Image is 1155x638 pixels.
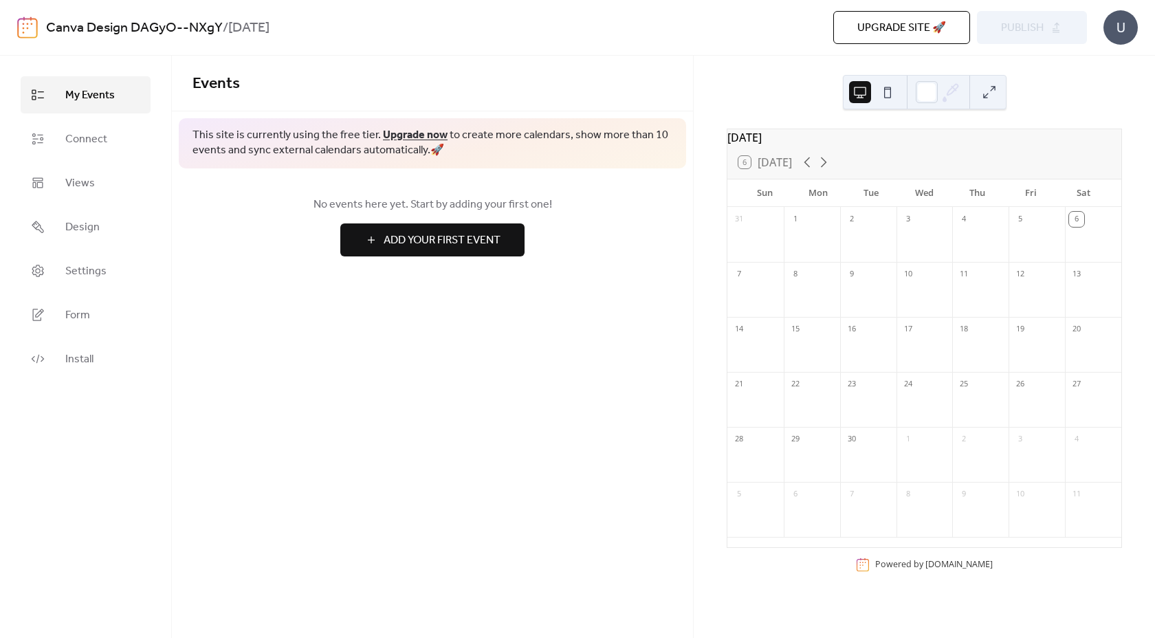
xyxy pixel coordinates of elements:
[65,175,95,192] span: Views
[844,487,859,502] div: 7
[1013,267,1028,282] div: 12
[901,432,916,447] div: 1
[731,212,747,227] div: 31
[21,296,151,333] a: Form
[731,487,747,502] div: 5
[65,263,107,280] span: Settings
[1069,267,1084,282] div: 13
[731,432,747,447] div: 28
[844,212,859,227] div: 2
[898,179,951,207] div: Wed
[901,212,916,227] div: 3
[901,377,916,392] div: 24
[727,129,1121,146] div: [DATE]
[956,432,971,447] div: 2
[65,131,107,148] span: Connect
[21,340,151,377] a: Install
[192,197,672,213] span: No events here yet. Start by adding your first one!
[192,69,240,99] span: Events
[1069,432,1084,447] div: 4
[21,252,151,289] a: Settings
[956,212,971,227] div: 4
[21,76,151,113] a: My Events
[956,377,971,392] div: 25
[788,487,803,502] div: 6
[788,212,803,227] div: 1
[833,11,970,44] button: Upgrade site 🚀
[956,487,971,502] div: 9
[65,87,115,104] span: My Events
[844,322,859,337] div: 16
[46,15,223,41] a: Canva Design DAGyO--NXgY
[731,267,747,282] div: 7
[1069,487,1084,502] div: 11
[1013,377,1028,392] div: 26
[340,223,525,256] button: Add Your First Event
[844,267,859,282] div: 9
[844,377,859,392] div: 23
[731,377,747,392] div: 21
[1013,487,1028,502] div: 10
[384,232,500,249] span: Add Your First Event
[65,219,100,236] span: Design
[1069,377,1084,392] div: 27
[738,179,791,207] div: Sun
[956,322,971,337] div: 18
[65,307,90,324] span: Form
[901,267,916,282] div: 10
[383,124,448,146] a: Upgrade now
[1004,179,1057,207] div: Fri
[875,558,993,570] div: Powered by
[192,128,672,159] span: This site is currently using the free tier. to create more calendars, show more than 10 events an...
[788,432,803,447] div: 29
[857,20,946,36] span: Upgrade site 🚀
[21,120,151,157] a: Connect
[1057,179,1110,207] div: Sat
[223,15,228,41] b: /
[791,179,844,207] div: Mon
[901,322,916,337] div: 17
[788,267,803,282] div: 8
[901,487,916,502] div: 8
[1013,432,1028,447] div: 3
[845,179,898,207] div: Tue
[65,351,93,368] span: Install
[1103,10,1138,45] div: U
[844,432,859,447] div: 30
[788,322,803,337] div: 15
[1069,322,1084,337] div: 20
[17,16,38,38] img: logo
[21,208,151,245] a: Design
[228,15,269,41] b: [DATE]
[788,377,803,392] div: 22
[1069,212,1084,227] div: 6
[956,267,971,282] div: 11
[192,223,672,256] a: Add Your First Event
[21,164,151,201] a: Views
[731,322,747,337] div: 14
[1013,322,1028,337] div: 19
[951,179,1004,207] div: Thu
[925,558,993,570] a: [DOMAIN_NAME]
[1013,212,1028,227] div: 5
